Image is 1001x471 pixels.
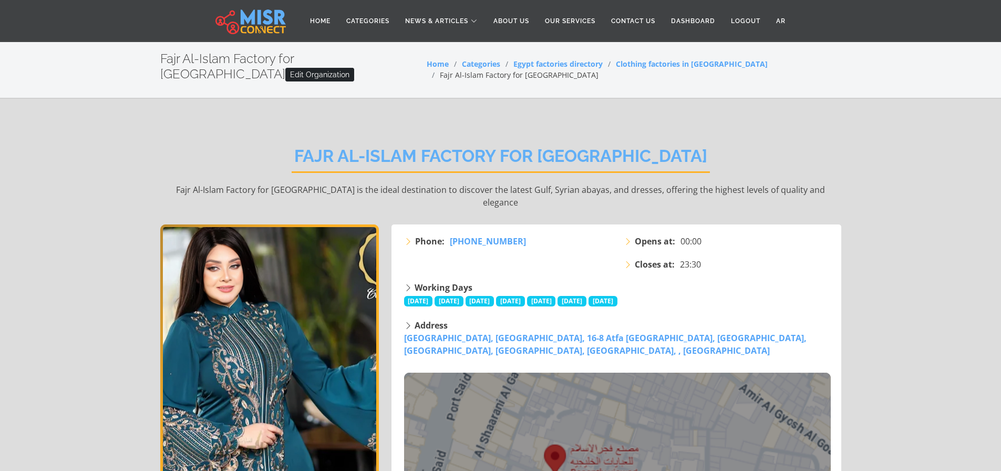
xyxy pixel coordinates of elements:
[616,59,768,69] a: Clothing factories in [GEOGRAPHIC_DATA]
[415,235,445,248] strong: Phone:
[527,296,556,306] span: [DATE]
[486,11,537,31] a: About Us
[405,16,468,26] span: News & Articles
[723,11,768,31] a: Logout
[285,68,354,81] a: Edit Organization
[680,235,701,248] span: 00:00
[462,59,500,69] a: Categories
[466,296,494,306] span: [DATE]
[680,258,701,271] span: 23:30
[768,11,793,31] a: AR
[415,282,472,293] strong: Working Days
[603,11,663,31] a: Contact Us
[160,183,841,209] p: Fajr Al-Islam Factory for [GEOGRAPHIC_DATA] is the ideal destination to discover the latest Gulf,...
[513,59,603,69] a: Egypt factories directory
[635,235,675,248] strong: Opens at:
[215,8,286,34] img: main.misr_connect
[558,296,586,306] span: [DATE]
[450,236,526,247] span: [PHONE_NUMBER]
[537,11,603,31] a: Our Services
[302,11,338,31] a: Home
[450,235,526,248] a: [PHONE_NUMBER]
[435,296,463,306] span: [DATE]
[404,296,433,306] span: [DATE]
[589,296,617,306] span: [DATE]
[292,146,710,173] h2: Fajr Al-Islam Factory for [GEOGRAPHIC_DATA]
[338,11,397,31] a: Categories
[397,11,486,31] a: News & Articles
[160,52,427,82] h2: Fajr Al-Islam Factory for [GEOGRAPHIC_DATA]
[427,69,598,80] li: Fajr Al-Islam Factory for [GEOGRAPHIC_DATA]
[496,296,525,306] span: [DATE]
[635,258,675,271] strong: Closes at:
[415,320,448,331] strong: Address
[427,59,449,69] a: Home
[663,11,723,31] a: Dashboard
